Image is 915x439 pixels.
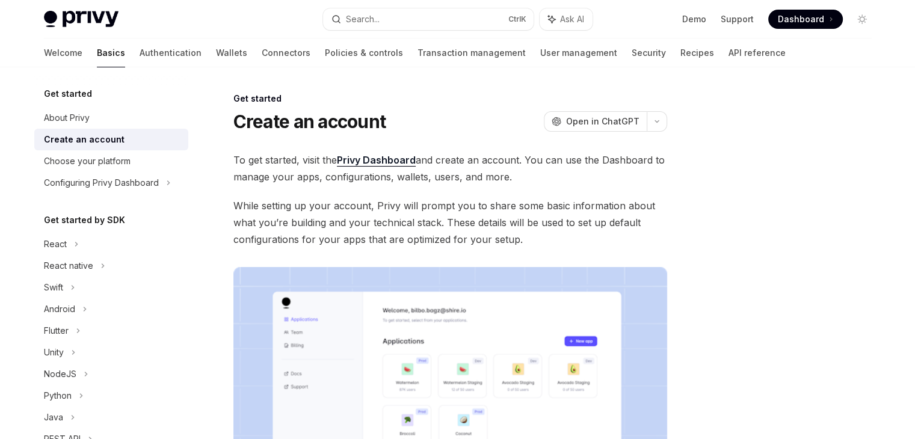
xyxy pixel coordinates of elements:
div: Android [44,302,75,316]
a: Authentication [140,38,202,67]
a: User management [540,38,617,67]
span: While setting up your account, Privy will prompt you to share some basic information about what y... [233,197,667,248]
a: Transaction management [417,38,526,67]
div: Java [44,410,63,425]
button: Search...CtrlK [323,8,534,30]
a: Demo [682,13,706,25]
div: Create an account [44,132,125,147]
a: Privy Dashboard [337,154,416,167]
div: Flutter [44,324,69,338]
img: light logo [44,11,119,28]
a: Policies & controls [325,38,403,67]
a: Create an account [34,129,188,150]
div: Get started [233,93,667,105]
a: About Privy [34,107,188,129]
a: Security [632,38,666,67]
a: API reference [729,38,786,67]
div: Configuring Privy Dashboard [44,176,159,190]
a: Welcome [44,38,82,67]
a: Connectors [262,38,310,67]
div: React native [44,259,93,273]
a: Basics [97,38,125,67]
button: Open in ChatGPT [544,111,647,132]
div: Unity [44,345,64,360]
span: Ask AI [560,13,584,25]
a: Support [721,13,754,25]
div: About Privy [44,111,90,125]
a: Wallets [216,38,247,67]
span: Open in ChatGPT [566,115,639,127]
a: Recipes [680,38,714,67]
span: Ctrl K [508,14,526,24]
div: Swift [44,280,63,295]
button: Ask AI [540,8,593,30]
div: Choose your platform [44,154,131,168]
h5: Get started by SDK [44,213,125,227]
div: Python [44,388,72,403]
span: Dashboard [778,13,824,25]
h5: Get started [44,87,92,101]
a: Dashboard [768,10,843,29]
div: NodeJS [44,367,76,381]
a: Choose your platform [34,150,188,172]
h1: Create an account [233,111,386,132]
span: To get started, visit the and create an account. You can use the Dashboard to manage your apps, c... [233,152,667,185]
div: Search... [346,12,380,26]
div: React [44,237,67,251]
button: Toggle dark mode [852,10,872,29]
